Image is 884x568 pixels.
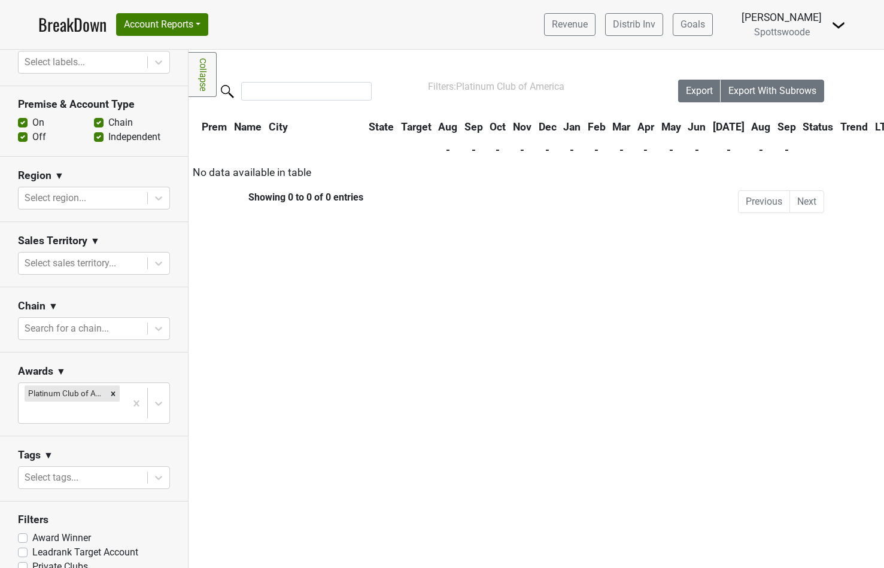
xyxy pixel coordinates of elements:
label: Leadrank Target Account [32,545,138,560]
th: State: activate to sort column ascending [366,116,397,138]
h3: Awards [18,365,53,378]
div: Remove Platinum Club of America [107,385,120,401]
th: Target: activate to sort column ascending [398,116,435,138]
div: Showing 0 to 0 of 0 entries [189,192,363,203]
h3: Region [18,169,51,182]
th: May: activate to sort column ascending [658,116,684,138]
span: Export [686,85,713,96]
button: Export With Subrows [721,80,824,102]
a: Goals [673,13,713,36]
label: Off [32,130,46,144]
th: - [634,139,657,160]
h3: Tags [18,449,41,461]
th: &nbsp;: activate to sort column ascending [190,116,198,138]
h3: Filters [18,514,170,526]
th: - [461,139,486,160]
span: Target [401,121,432,133]
th: Dec: activate to sort column ascending [536,116,560,138]
label: Independent [108,130,160,144]
div: Platinum Club of America [25,385,107,401]
th: Jul: activate to sort column ascending [710,116,748,138]
span: Prem [202,121,227,133]
a: BreakDown [38,12,107,37]
th: - [748,139,773,160]
th: Jan: activate to sort column ascending [560,116,584,138]
th: - [610,139,634,160]
h3: Sales Territory [18,235,87,247]
th: Aug: activate to sort column ascending [435,116,460,138]
label: Award Winner [32,531,91,545]
label: Chain [108,116,133,130]
img: Dropdown Menu [831,18,846,32]
th: Trend: activate to sort column ascending [837,116,871,138]
th: - [435,139,460,160]
a: Distrib Inv [605,13,663,36]
div: Filters: [428,80,645,94]
th: - [710,139,748,160]
span: Export With Subrows [728,85,816,96]
th: City: activate to sort column ascending [266,116,364,138]
a: Collapse [189,52,217,97]
th: Mar: activate to sort column ascending [610,116,634,138]
th: - [487,139,509,160]
a: Revenue [544,13,596,36]
th: - [658,139,684,160]
span: Status [803,121,833,133]
span: Spottswoode [754,26,810,38]
button: Export [678,80,721,102]
h3: Premise & Account Type [18,98,170,111]
th: Feb: activate to sort column ascending [585,116,609,138]
th: - [685,139,709,160]
th: Sep: activate to sort column ascending [461,116,486,138]
th: Jun: activate to sort column ascending [685,116,709,138]
th: Aug: activate to sort column ascending [748,116,773,138]
span: ▼ [48,299,58,314]
span: Platinum Club of America [456,81,564,92]
th: - [774,139,799,160]
th: Apr: activate to sort column ascending [634,116,657,138]
th: - [585,139,609,160]
label: On [32,116,44,130]
button: Account Reports [116,13,208,36]
h3: Chain [18,300,45,312]
th: - [560,139,584,160]
span: ▼ [56,365,66,379]
th: - [536,139,560,160]
span: Trend [840,121,868,133]
th: Nov: activate to sort column ascending [510,116,534,138]
span: ▼ [54,169,64,183]
th: Name: activate to sort column ascending [231,116,265,138]
th: - [510,139,534,160]
div: [PERSON_NAME] [742,10,822,25]
span: Name [234,121,262,133]
th: Oct: activate to sort column ascending [487,116,509,138]
th: Status: activate to sort column ascending [800,116,837,138]
th: Prem: activate to sort column ascending [199,116,230,138]
span: ▼ [44,448,53,463]
th: Sep: activate to sort column ascending [774,116,799,138]
span: ▼ [90,234,100,248]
